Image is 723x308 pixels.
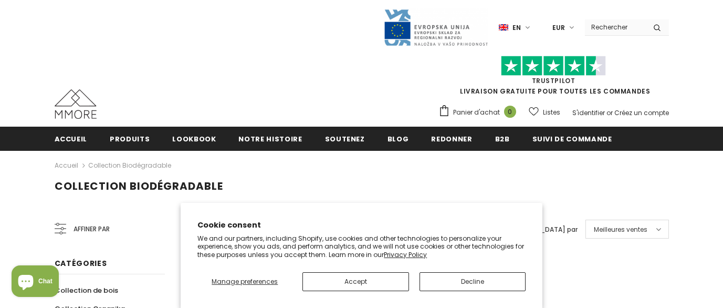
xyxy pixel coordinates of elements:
span: or [606,108,613,117]
a: Suivi de commande [532,127,612,150]
a: Créez un compte [614,108,669,117]
span: Produits [110,134,150,144]
button: Accept [302,272,408,291]
a: Accueil [55,159,78,172]
span: LIVRAISON GRATUITE POUR TOUTES LES COMMANDES [438,60,669,96]
span: Lookbook [172,134,216,144]
input: Search Site [585,19,645,35]
h2: Cookie consent [197,220,526,231]
span: EUR [552,23,565,33]
a: S'identifier [572,108,605,117]
img: Javni Razpis [383,8,488,47]
span: Manage preferences [212,277,278,286]
a: Blog [387,127,409,150]
a: TrustPilot [532,76,575,85]
span: Suivi de commande [532,134,612,144]
label: [GEOGRAPHIC_DATA] par [495,224,578,235]
span: Accueil [55,134,88,144]
span: Collection de bois [55,285,118,295]
span: Affiner par [74,223,110,235]
a: Panier d'achat 0 [438,105,521,120]
span: 0 [504,106,516,118]
a: Lookbook [172,127,216,150]
span: Listes [543,107,560,118]
span: B2B [495,134,510,144]
a: Privacy Policy [384,250,427,259]
a: Javni Razpis [383,23,488,32]
span: Meilleures ventes [594,224,647,235]
button: Decline [420,272,526,291]
span: Redonner [431,134,472,144]
a: Redonner [431,127,472,150]
a: B2B [495,127,510,150]
a: Produits [110,127,150,150]
a: Collection de bois [55,281,118,300]
span: Blog [387,134,409,144]
img: Cas MMORE [55,89,97,119]
a: Accueil [55,127,88,150]
a: soutenez [325,127,365,150]
span: Catégories [55,258,107,269]
span: soutenez [325,134,365,144]
span: Notre histoire [238,134,302,144]
img: i-lang-1.png [499,23,508,32]
img: Faites confiance aux étoiles pilotes [501,56,606,76]
a: Listes [529,103,560,121]
a: Collection biodégradable [88,161,171,170]
a: Notre histoire [238,127,302,150]
span: Collection biodégradable [55,179,223,193]
inbox-online-store-chat: Shopify online store chat [8,265,62,300]
span: en [512,23,521,33]
p: We and our partners, including Shopify, use cookies and other technologies to personalize your ex... [197,234,526,259]
button: Manage preferences [197,272,292,291]
span: Panier d'achat [453,107,500,118]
